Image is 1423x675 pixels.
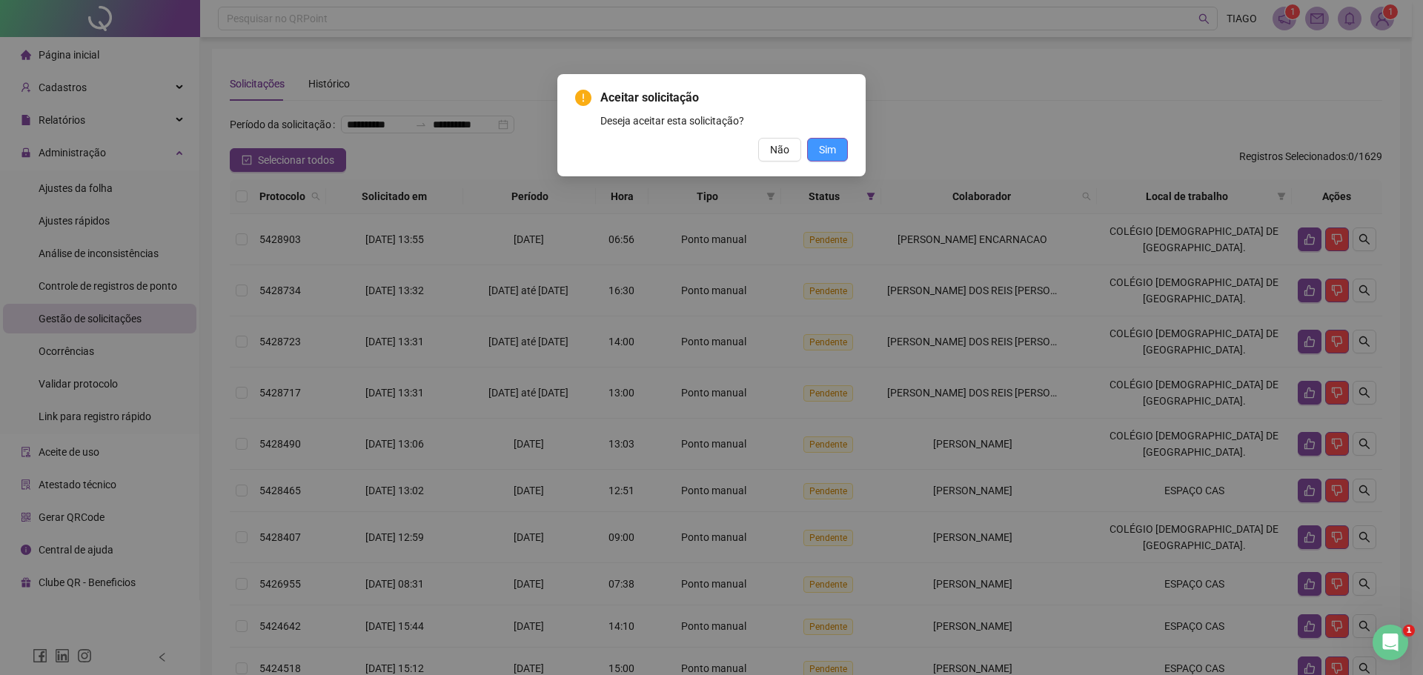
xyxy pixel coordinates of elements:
div: Deseja aceitar esta solicitação? [600,113,848,129]
span: Não [770,142,789,158]
button: Sim [807,138,848,162]
iframe: Intercom live chat [1373,625,1408,660]
button: Não [758,138,801,162]
span: Sim [819,142,836,158]
span: 1 [1403,625,1415,636]
span: Aceitar solicitação [600,89,848,107]
span: exclamation-circle [575,90,591,106]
